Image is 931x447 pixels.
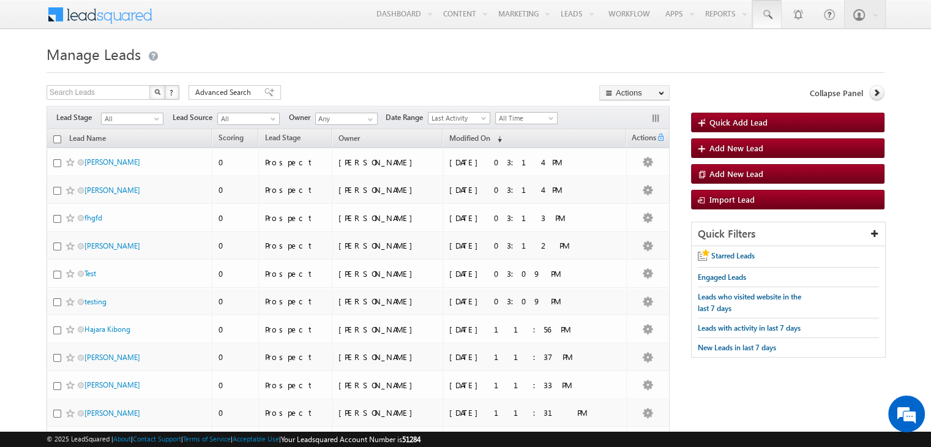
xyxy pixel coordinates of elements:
a: Modified On (sorted descending) [443,131,508,147]
a: Scoring [212,131,250,147]
div: Prospect [265,296,326,307]
a: Lead Stage [259,131,307,147]
a: About [113,435,131,443]
div: Prospect [265,351,326,362]
a: All Time [495,112,558,124]
button: Actions [599,85,670,100]
span: Add New Lead [709,143,763,153]
a: Lead Name [63,132,112,148]
span: All Time [496,113,554,124]
span: (sorted descending) [492,134,502,144]
input: Check all records [53,135,61,143]
a: [PERSON_NAME] [84,408,140,418]
span: © 2025 LeadSquared | | | | | [47,434,421,445]
a: Last Activity [428,112,490,124]
a: [PERSON_NAME] [84,157,140,167]
span: Owner [338,133,360,143]
span: Advanced Search [195,87,255,98]
input: Type to Search [315,113,378,125]
div: [PERSON_NAME] [338,240,438,251]
span: Engaged Leads [698,272,746,282]
span: All [218,113,276,124]
a: [PERSON_NAME] [84,353,140,362]
span: Lead Stage [56,112,101,123]
a: [PERSON_NAME] [84,241,140,250]
div: [DATE] 11:56 PM [449,324,618,335]
a: All [217,113,280,125]
div: [PERSON_NAME] [338,184,438,195]
div: Prospect [265,324,326,335]
button: ? [165,85,179,100]
div: [DATE] 11:33 PM [449,380,618,391]
div: Prospect [265,380,326,391]
div: 0 [219,380,253,391]
a: [PERSON_NAME] [84,380,140,389]
div: [PERSON_NAME] [338,407,438,418]
a: Test [84,269,96,278]
span: Scoring [219,133,244,142]
div: 0 [219,324,253,335]
span: Lead Stage [265,133,301,142]
span: 51284 [402,435,421,444]
div: 0 [219,240,253,251]
span: Last Activity [428,113,487,124]
div: [DATE] 03:09 PM [449,296,618,307]
span: Add New Lead [709,168,763,179]
a: [PERSON_NAME] [84,186,140,195]
div: Quick Filters [692,222,885,246]
span: Your Leadsquared Account Number is [281,435,421,444]
span: Manage Leads [47,44,141,64]
div: [PERSON_NAME] [338,212,438,223]
div: [DATE] 03:14 PM [449,157,618,168]
span: All [102,113,160,124]
div: [PERSON_NAME] [338,351,438,362]
a: Contact Support [133,435,181,443]
span: New Leads in last 7 days [698,343,776,352]
div: Prospect [265,157,326,168]
div: [PERSON_NAME] [338,296,438,307]
div: [DATE] 03:09 PM [449,268,618,279]
span: Import Lead [709,194,755,205]
span: Quick Add Lead [709,117,768,127]
div: [DATE] 11:31 PM [449,407,618,418]
div: [DATE] 03:14 PM [449,184,618,195]
div: Prospect [265,184,326,195]
span: Leads who visited website in the last 7 days [698,292,801,313]
div: [PERSON_NAME] [338,268,438,279]
a: fhgfd [84,213,102,222]
div: Prospect [265,268,326,279]
div: 0 [219,296,253,307]
em: Start Chat [166,351,222,368]
span: Leads with activity in last 7 days [698,323,801,332]
span: Lead Source [173,112,217,123]
div: [DATE] 03:13 PM [449,212,618,223]
div: Chat with us now [64,64,206,80]
div: 0 [219,407,253,418]
span: Starred Leads [711,251,755,260]
div: 0 [219,351,253,362]
span: ? [170,87,175,97]
div: Prospect [265,407,326,418]
img: d_60004797649_company_0_60004797649 [21,64,51,80]
span: Modified On [449,133,490,143]
div: [DATE] 03:12 PM [449,240,618,251]
div: Prospect [265,212,326,223]
div: Minimize live chat window [201,6,230,36]
div: 0 [219,184,253,195]
div: [PERSON_NAME] [338,157,438,168]
div: [PERSON_NAME] [338,380,438,391]
img: Search [154,89,160,95]
a: Acceptable Use [233,435,279,443]
div: 0 [219,268,253,279]
a: Terms of Service [183,435,231,443]
a: Hajara Kibong [84,325,130,334]
a: testing [84,297,107,306]
span: Date Range [386,112,428,123]
a: Show All Items [361,113,376,126]
span: Owner [289,112,315,123]
span: Actions [627,131,656,147]
div: [DATE] 11:37 PM [449,351,618,362]
div: 0 [219,212,253,223]
div: [PERSON_NAME] [338,324,438,335]
div: Prospect [265,240,326,251]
